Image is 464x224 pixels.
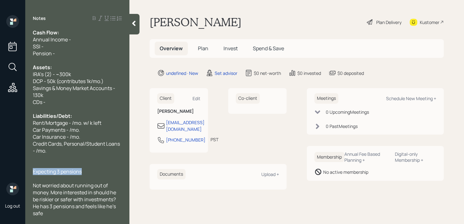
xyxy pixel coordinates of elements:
[254,70,281,76] div: $0 net-worth
[223,45,238,52] span: Invest
[33,126,80,133] span: Car Payments - /mo.
[6,183,19,195] img: retirable_logo.png
[236,93,260,104] h6: Co-client
[33,64,52,71] span: Assets:
[33,119,101,126] span: Rent/Mortgage - /mo. w/ k left
[160,45,183,52] span: Overview
[33,43,44,50] span: SSI -
[376,19,402,26] div: Plan Delivery
[157,109,200,114] h6: [PERSON_NAME]
[198,45,208,52] span: Plan
[420,19,439,26] div: Kustomer
[33,140,121,154] span: Credit Cards, Personal/Student Loans - /mo.
[323,169,368,175] div: No active membership
[386,95,436,101] div: Schedule New Meeting +
[157,93,174,104] h6: Client
[261,171,279,177] div: Upload +
[395,151,436,163] div: Digital-only Membership +
[5,203,20,209] div: Log out
[33,78,104,85] span: DCP - 50k (contributes 1k/mo.)
[215,70,237,76] div: Set advisor
[33,133,80,140] span: Car Insurance - /mo.
[33,36,71,43] span: Annual Income -
[297,70,321,76] div: $0 invested
[326,109,369,115] div: 0 Upcoming Meeting s
[314,152,344,162] h6: Membership
[33,182,117,217] span: Not worried about running out of money. More interested in should he be riskier or safer with inv...
[33,50,55,57] span: Pension -
[33,168,82,175] span: Expecting 3 pensions
[344,151,390,163] div: Annual Fee Based Planning +
[33,71,71,78] span: IRA's (2) - ~300k
[166,70,198,76] div: undefined · New
[211,136,218,143] div: PST
[150,15,241,29] h1: [PERSON_NAME]
[166,136,205,143] div: [PHONE_NUMBER]
[253,45,284,52] span: Spend & Save
[166,119,205,132] div: [EMAIL_ADDRESS][DOMAIN_NAME]
[326,123,358,130] div: 0 Past Meeting s
[33,15,46,21] label: Notes
[193,95,200,101] div: Edit
[33,112,72,119] span: Liabilities/Debt:
[33,99,45,106] span: CDs -
[33,85,116,99] span: Savings & Money Market Accounts - 130k
[314,93,338,104] h6: Meetings
[157,169,186,179] h6: Documents
[337,70,364,76] div: $0 deposited
[33,29,59,36] span: Cash Flow:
